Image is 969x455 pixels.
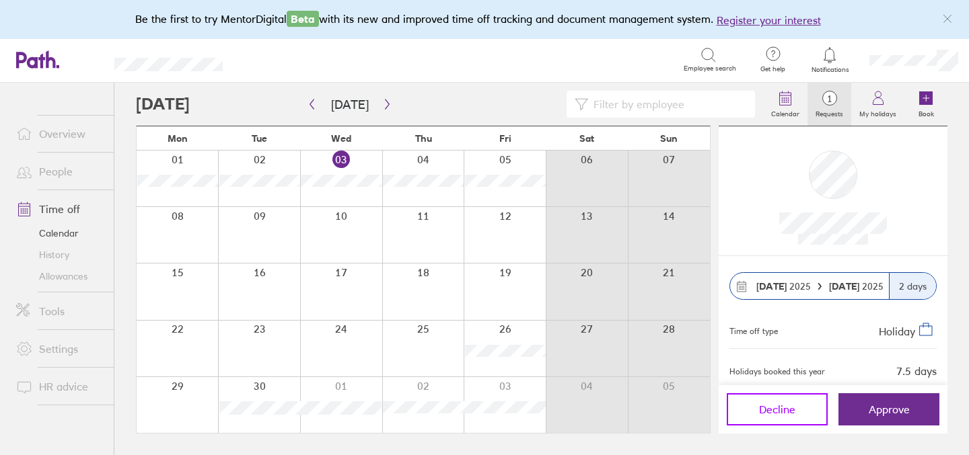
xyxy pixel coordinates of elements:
[879,325,915,338] span: Holiday
[5,196,114,222] a: Time off
[808,93,851,104] span: 1
[763,83,808,126] a: Calendar
[829,280,862,292] strong: [DATE]
[838,393,939,425] button: Approve
[5,335,114,362] a: Settings
[5,298,114,325] a: Tools
[5,265,114,287] a: Allowances
[808,106,851,118] label: Requests
[808,66,852,74] span: Notifications
[588,91,747,117] input: Filter by employee
[717,12,821,28] button: Register your interest
[252,133,267,144] span: Tue
[756,280,787,292] strong: [DATE]
[168,133,188,144] span: Mon
[684,65,736,73] span: Employee search
[727,393,828,425] button: Decline
[910,106,942,118] label: Book
[808,46,852,74] a: Notifications
[5,158,114,185] a: People
[415,133,432,144] span: Thu
[751,65,795,73] span: Get help
[896,365,937,377] div: 7.5 days
[763,106,808,118] label: Calendar
[729,321,778,337] div: Time off type
[331,133,351,144] span: Wed
[889,273,936,299] div: 2 days
[499,133,511,144] span: Fri
[869,403,910,415] span: Approve
[5,244,114,265] a: History
[756,281,811,292] span: 2025
[851,106,904,118] label: My holidays
[851,83,904,126] a: My holidays
[320,93,380,116] button: [DATE]
[259,53,293,65] div: Search
[904,83,947,126] a: Book
[135,11,834,28] div: Be the first to try MentorDigital with its new and improved time off tracking and document manage...
[808,83,851,126] a: 1Requests
[5,373,114,400] a: HR advice
[579,133,594,144] span: Sat
[5,120,114,147] a: Overview
[759,403,795,415] span: Decline
[729,367,825,376] div: Holidays booked this year
[287,11,319,27] span: Beta
[660,133,678,144] span: Sun
[829,281,884,292] span: 2025
[5,222,114,244] a: Calendar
